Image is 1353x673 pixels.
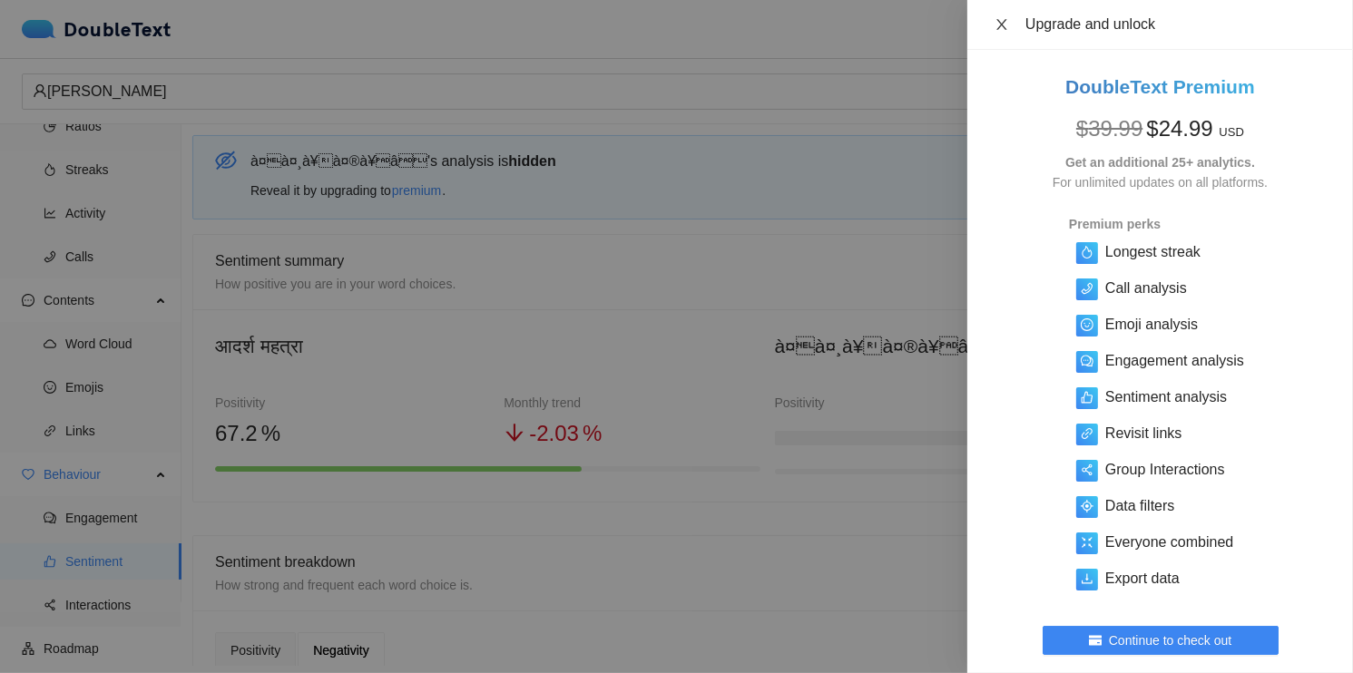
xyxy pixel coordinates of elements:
h5: Call analysis [1105,278,1187,299]
span: credit-card [1089,634,1102,649]
span: For unlimited updates on all platforms. [1053,175,1268,190]
h5: Everyone combined [1105,532,1233,553]
h2: DoubleText Premium [989,72,1331,102]
h5: Data filters [1105,495,1174,517]
button: credit-cardContinue to check out [1043,626,1279,655]
strong: Premium perks [1069,217,1161,231]
h5: Longest streak [1105,241,1201,263]
div: Upgrade and unlock [1025,15,1331,34]
span: aim [1081,500,1093,512]
span: like [1081,391,1093,404]
span: link [1081,427,1093,440]
h5: Emoji analysis [1105,314,1198,336]
span: download [1081,572,1093,585]
span: smile [1081,318,1093,331]
span: Continue to check out [1109,630,1231,650]
span: USD [1220,125,1244,139]
span: close [995,17,1009,32]
h5: Engagement analysis [1105,350,1244,372]
span: $ 39.99 [1076,116,1142,141]
button: Close [989,16,1015,34]
span: fullscreen-exit [1081,536,1093,549]
span: phone [1081,282,1093,295]
strong: Get an additional 25+ analytics. [1065,155,1255,170]
span: comment [1081,355,1093,367]
h5: Sentiment analysis [1105,386,1227,408]
h5: Export data [1105,568,1180,590]
span: fire [1081,246,1093,258]
h5: Group Interactions [1105,459,1225,481]
span: $ 24.99 [1146,116,1212,141]
h5: Revisit links [1105,423,1181,444]
span: share-alt [1081,463,1093,476]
